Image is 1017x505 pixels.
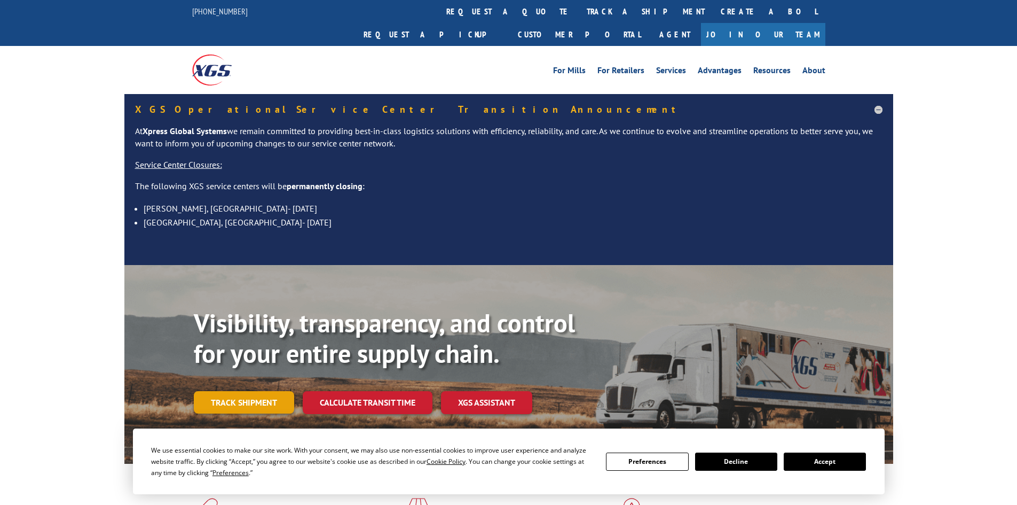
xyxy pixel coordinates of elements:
[427,457,466,466] span: Cookie Policy
[143,126,227,136] strong: Xpress Global Systems
[135,180,882,201] p: The following XGS service centers will be :
[133,429,885,494] div: Cookie Consent Prompt
[356,23,510,46] a: Request a pickup
[802,66,825,78] a: About
[212,468,249,477] span: Preferences
[144,215,882,229] li: [GEOGRAPHIC_DATA], [GEOGRAPHIC_DATA]- [DATE]
[194,391,294,414] a: Track shipment
[441,391,532,414] a: XGS ASSISTANT
[753,66,791,78] a: Resources
[701,23,825,46] a: Join Our Team
[135,105,882,114] h5: XGS Operational Service Center Transition Announcement
[553,66,586,78] a: For Mills
[656,66,686,78] a: Services
[698,66,742,78] a: Advantages
[151,445,593,478] div: We use essential cookies to make our site work. With your consent, we may also use non-essential ...
[510,23,649,46] a: Customer Portal
[135,159,222,170] u: Service Center Closures:
[287,181,362,191] strong: permanently closing
[144,201,882,215] li: [PERSON_NAME], [GEOGRAPHIC_DATA]- [DATE]
[192,6,248,17] a: [PHONE_NUMBER]
[784,453,866,471] button: Accept
[649,23,701,46] a: Agent
[597,66,644,78] a: For Retailers
[303,391,432,414] a: Calculate transit time
[606,453,688,471] button: Preferences
[695,453,777,471] button: Decline
[194,306,575,370] b: Visibility, transparency, and control for your entire supply chain.
[135,125,882,159] p: At we remain committed to providing best-in-class logistics solutions with efficiency, reliabilit...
